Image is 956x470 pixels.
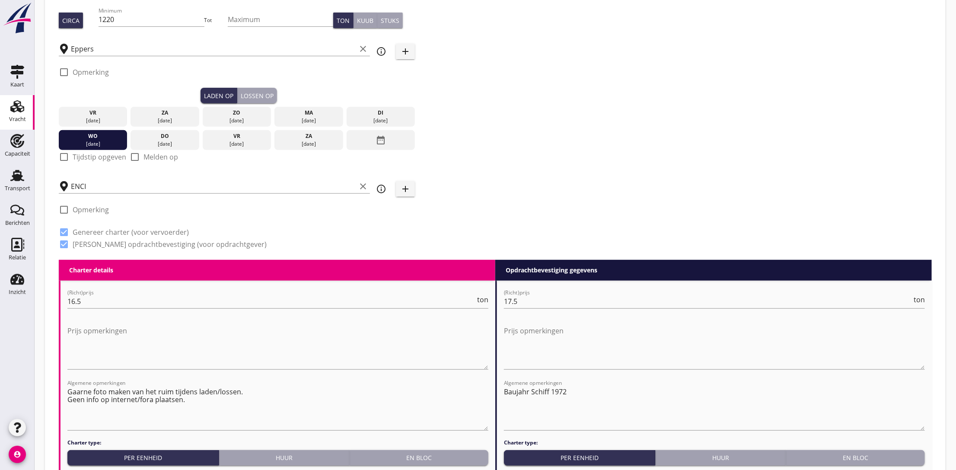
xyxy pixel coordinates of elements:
[67,450,219,466] button: Per eenheid
[59,13,83,28] button: Circa
[205,117,269,125] div: [DATE]
[201,88,237,103] button: Laden op
[400,184,411,194] i: add
[349,109,413,117] div: di
[205,132,269,140] div: vr
[790,453,921,462] div: En bloc
[71,453,215,462] div: Per eenheid
[504,385,925,430] textarea: Algemene opmerkingen
[73,153,126,161] label: Tijdstip opgeven
[353,453,485,462] div: En bloc
[61,109,125,117] div: vr
[9,289,26,295] div: Inzicht
[5,151,30,157] div: Capaciteit
[277,140,341,148] div: [DATE]
[67,439,488,447] h4: Charter type:
[376,132,386,148] i: date_range
[504,439,925,447] h4: Charter type:
[354,13,377,28] button: Kuub
[377,13,403,28] button: Stuks
[73,68,109,77] label: Opmerking
[786,450,925,466] button: En bloc
[67,324,488,369] textarea: Prijs opmerkingen
[73,240,267,249] label: [PERSON_NAME] opdrachtbevestiging (voor opdrachtgever)
[73,205,109,214] label: Opmerking
[504,450,656,466] button: Per eenheid
[133,117,197,125] div: [DATE]
[659,453,782,462] div: Huur
[67,385,488,430] textarea: Algemene opmerkingen
[349,117,413,125] div: [DATE]
[9,446,26,463] i: account_circle
[337,16,350,25] div: Ton
[5,185,30,191] div: Transport
[5,220,30,226] div: Berichten
[71,179,356,193] input: Losplaats
[62,16,80,25] div: Circa
[61,140,125,148] div: [DATE]
[204,16,228,24] div: Tot
[358,181,368,192] i: clear
[376,184,386,194] i: info_outline
[914,296,925,303] span: ton
[71,42,356,56] input: Laadplaats
[9,116,26,122] div: Vracht
[400,46,411,57] i: add
[358,44,368,54] i: clear
[73,228,189,237] label: Genereer charter (voor vervoerder)
[133,132,197,140] div: do
[223,453,346,462] div: Huur
[381,16,399,25] div: Stuks
[133,140,197,148] div: [DATE]
[61,132,125,140] div: wo
[277,132,341,140] div: za
[10,82,24,87] div: Kaart
[241,91,274,100] div: Lossen op
[99,13,204,26] input: Minimum
[219,450,350,466] button: Huur
[2,2,33,34] img: logo-small.a267ee39.svg
[237,88,277,103] button: Lossen op
[67,294,475,308] input: (Richt)prijs
[477,296,488,303] span: ton
[504,294,912,308] input: (Richt)prijs
[357,16,373,25] div: Kuub
[204,91,233,100] div: Laden op
[277,109,341,117] div: ma
[133,109,197,117] div: za
[9,255,26,260] div: Relatie
[205,140,269,148] div: [DATE]
[143,153,178,161] label: Melden op
[205,109,269,117] div: zo
[504,324,925,369] textarea: Prijs opmerkingen
[333,13,354,28] button: Ton
[277,117,341,125] div: [DATE]
[228,13,333,26] input: Maximum
[376,46,386,57] i: info_outline
[350,450,488,466] button: En bloc
[507,453,652,462] div: Per eenheid
[656,450,786,466] button: Huur
[61,117,125,125] div: [DATE]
